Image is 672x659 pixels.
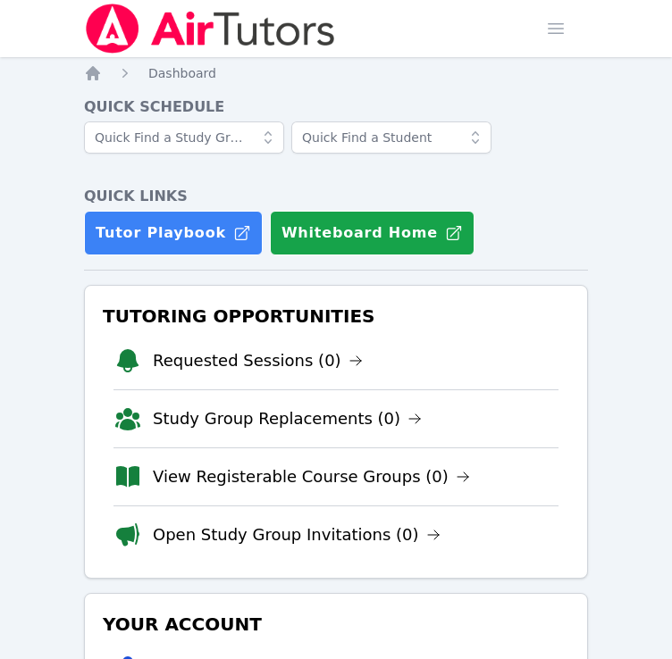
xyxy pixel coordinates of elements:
[84,4,337,54] img: Air Tutors
[153,348,363,373] a: Requested Sessions (0)
[84,121,284,154] input: Quick Find a Study Group
[148,66,216,80] span: Dashboard
[99,300,573,332] h3: Tutoring Opportunities
[153,522,441,547] a: Open Study Group Invitations (0)
[84,211,263,255] a: Tutor Playbook
[84,186,588,207] h4: Quick Links
[153,464,470,489] a: View Registerable Course Groups (0)
[148,64,216,82] a: Dashboard
[84,96,588,118] h4: Quick Schedule
[270,211,475,255] button: Whiteboard Home
[291,121,491,154] input: Quick Find a Student
[84,64,588,82] nav: Breadcrumb
[153,406,422,431] a: Study Group Replacements (0)
[99,608,573,640] h3: Your Account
